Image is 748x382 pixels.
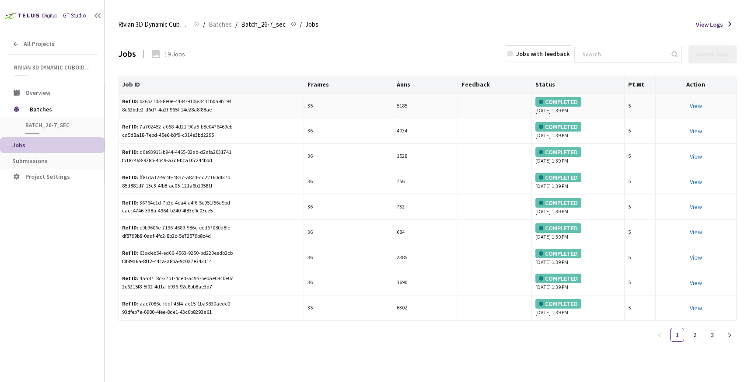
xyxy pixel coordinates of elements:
a: View [690,178,702,186]
th: Action [656,76,737,94]
div: COMPLETED [535,122,581,132]
td: 35 [304,94,393,119]
div: 8c62bde2-d6d7-4a2f-965f-14e28a8f88ae [122,106,300,114]
div: COMPLETED [535,274,581,283]
div: COMPLETED [535,147,581,157]
div: [DATE] 1:39 PM [535,274,621,292]
b: Ref ID: [122,199,139,206]
div: ff81da12-9c4b-48a7-a87d-cd22160df37b [122,174,234,182]
div: f0f89a6a-8f12-44ca-a8ba-9c0a7e343114 [122,257,300,266]
div: aae7086c-fddf-45f4-ae15-1ba3830aede0 [122,300,234,308]
li: Previous Page [653,328,667,342]
td: 36 [304,118,393,144]
b: Ref ID: [122,123,139,130]
a: View [690,102,702,110]
div: d0e93911-b944-4465-82ab-d2afa2031741 [122,148,234,156]
div: cacc4746-338a-4964-b240-4f83e0c03ce5 [122,207,300,215]
div: 7a702452-a058-4d21-90a5-b8e0476469eb [122,123,234,131]
span: Project Settings [25,173,70,181]
div: [DATE] 1:39 PM [535,97,621,115]
b: Ref ID: [122,224,139,231]
a: View [690,127,702,135]
td: 36 [304,245,393,271]
a: View [690,279,702,287]
td: 4034 [393,118,458,144]
span: Jobs [305,19,318,30]
span: Batch_26-7_sec [241,19,286,30]
td: 6302 [393,295,458,321]
li: / [203,19,205,30]
span: View Logs [696,20,723,29]
div: df8799b8-0aaf-4fc2-8b2c-5e72579b8c4d [122,232,300,240]
th: Status [532,76,625,94]
div: c9b9606e-7196-4689-986c-eed67080d8fe [122,224,234,232]
td: 5 [625,245,656,271]
b: Ref ID: [122,275,139,281]
a: View [690,304,702,312]
span: Rivian 3D Dynamic Cuboids[2024-25] [14,64,92,71]
td: 5185 [393,94,458,119]
td: 5 [625,169,656,194]
b: Ref ID: [122,300,139,307]
td: 36 [304,270,393,295]
div: [DATE] 1:39 PM [535,249,621,267]
a: Batches [207,19,234,29]
td: 684 [393,220,458,245]
div: [DATE] 1:39 PM [535,223,621,241]
a: View [690,228,702,236]
td: 3690 [393,270,458,295]
td: 732 [393,194,458,220]
a: View [690,203,702,211]
li: / [300,19,302,30]
div: COMPLETED [535,249,581,258]
a: View [690,254,702,261]
div: 36764e1d-7b3c-4ca4-a4f6-5c951f56a9bd [122,199,234,207]
span: right [727,333,732,338]
b: Ref ID: [122,250,139,256]
a: 2 [688,328,701,341]
a: 1 [671,328,684,341]
th: Job ID [119,76,304,94]
td: 5 [625,118,656,144]
th: Pt.Wt [625,76,656,94]
td: 35 [304,295,393,321]
td: 5 [625,270,656,295]
div: [DATE] 1:39 PM [535,198,621,216]
td: 5 [625,194,656,220]
span: Batches [30,101,90,118]
div: [DATE] 1:39 PM [535,299,621,317]
th: Frames [304,76,393,94]
a: 3 [706,328,719,341]
div: [DATE] 1:39 PM [535,147,621,165]
span: Rivian 3D Dynamic Cuboids[2024-25] [118,19,189,30]
td: 2385 [393,245,458,271]
span: Jobs [12,141,25,149]
div: [DATE] 1:39 PM [535,122,621,140]
li: / [235,19,238,30]
div: COMPLETED [535,97,581,107]
input: Search [577,46,670,62]
div: 63adeb54-ed66-4563-9250-bd220eedb2cb [122,249,234,257]
td: 36 [304,194,393,220]
b: Ref ID: [122,149,139,155]
div: Jobs [118,48,136,60]
div: COMPLETED [535,173,581,182]
td: 5 [625,220,656,245]
td: 36 [304,144,393,169]
li: 1 [670,328,684,342]
span: Batch_26-7_sec [25,122,90,129]
li: 3 [705,328,719,342]
div: ca5d8a18-7ebd-45e6-b3f9-c314e3bd2295 [122,131,300,139]
button: right [723,328,737,342]
span: Overview [25,89,50,97]
div: COMPLETED [535,198,581,208]
td: 36 [304,220,393,245]
span: left [657,333,662,338]
li: 2 [688,328,702,342]
div: b36b21d3-8e0e-4484-9106-3431bba9b194 [122,97,234,106]
td: 5 [625,94,656,119]
div: GT Studio [63,12,86,20]
div: [DATE] 1:39 PM [535,173,621,191]
div: 2e6215f8-5f02-4d1a-b936-92c8bb8ae3d7 [122,283,300,291]
div: 19 Jobs [164,50,185,59]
